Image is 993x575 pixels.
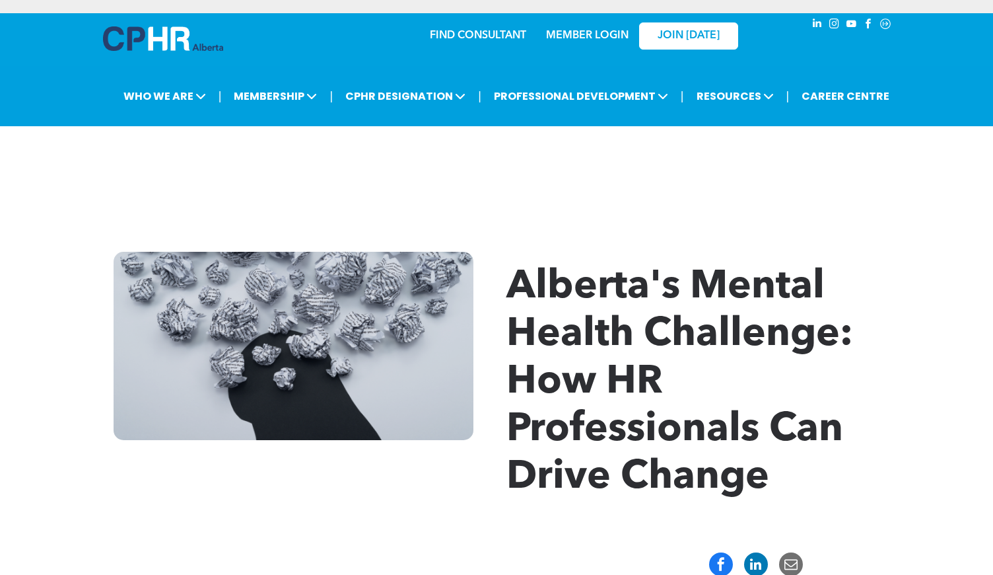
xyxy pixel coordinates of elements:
[341,84,469,108] span: CPHR DESIGNATION
[103,26,223,51] img: A blue and white logo for cp alberta
[798,84,893,108] a: CAREER CENTRE
[329,83,333,110] li: |
[430,30,526,41] a: FIND CONSULTANT
[861,17,875,34] a: facebook
[809,17,824,34] a: linkedin
[219,83,222,110] li: |
[120,84,210,108] span: WHO WE ARE
[844,17,858,34] a: youtube
[546,30,629,41] a: MEMBER LOGIN
[827,17,841,34] a: instagram
[658,30,720,42] span: JOIN [DATE]
[230,84,321,108] span: MEMBERSHIP
[878,17,893,34] a: Social network
[490,84,672,108] span: PROFESSIONAL DEVELOPMENT
[639,22,738,50] a: JOIN [DATE]
[786,83,790,110] li: |
[681,83,684,110] li: |
[478,83,481,110] li: |
[693,84,778,108] span: RESOURCES
[506,268,853,498] span: Alberta's Mental Health Challenge: How HR Professionals Can Drive Change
